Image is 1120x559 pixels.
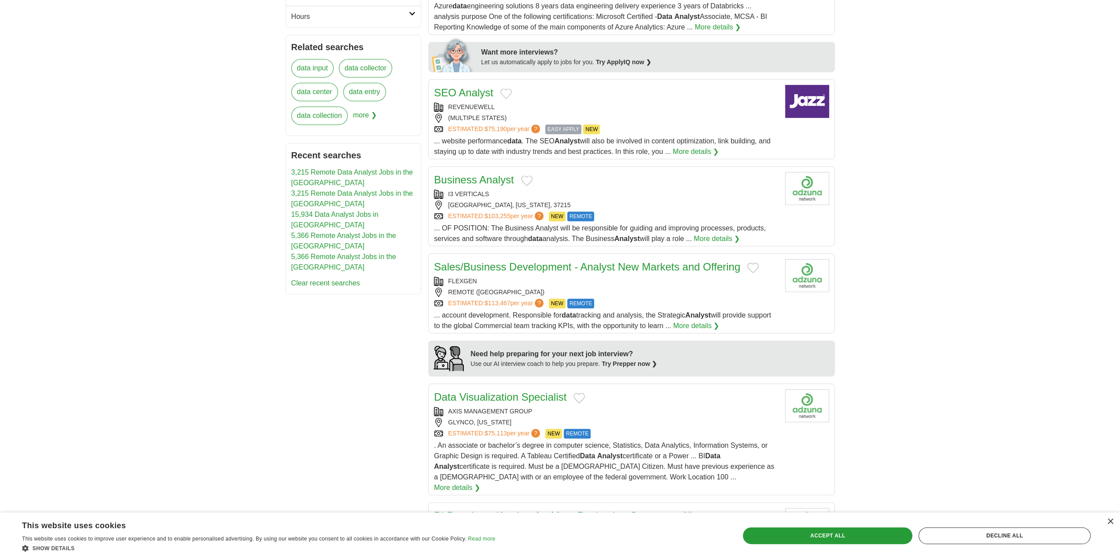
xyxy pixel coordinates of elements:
a: ESTIMATED:$103,255per year? [448,212,545,221]
h2: Hours [291,11,409,22]
strong: data [507,137,521,145]
div: REMOTE ([GEOGRAPHIC_DATA]) [434,288,778,297]
div: FLEXGEN [434,277,778,286]
strong: Analyst [674,13,700,20]
span: ... account development. Responsible for tracking and analysis, the Strategic will provide suppor... [434,311,771,329]
span: REMOTE [567,299,594,308]
div: Need help preparing for your next job interview? [470,349,657,359]
div: Show details [22,544,495,552]
span: more ❯ [353,106,377,130]
div: I3 VERTICALS [434,190,778,199]
a: data center [291,83,338,101]
a: More details ❯ [434,482,480,493]
span: This website uses cookies to improve user experience and to enable personalised advertising. By u... [22,536,466,542]
span: $103,255 [485,212,510,219]
img: Company logo [785,85,829,118]
span: ? [535,212,543,220]
div: GLYNCO, [US_STATE] [434,418,778,427]
img: Company logo [785,172,829,205]
button: Add to favorite jobs [521,175,532,186]
span: NEW [549,212,566,221]
button: Add to favorite jobs [573,393,585,403]
div: (MULTIPLE STATES) [434,113,778,123]
strong: data [452,2,467,10]
img: Company logo [785,389,829,422]
span: $75,113 [485,430,507,437]
span: ? [531,124,540,133]
a: Try Prepper now ❯ [602,360,657,367]
span: Show details [33,545,75,552]
div: [GEOGRAPHIC_DATA], [US_STATE], 37215 [434,201,778,210]
a: More details ❯ [673,146,719,157]
div: Accept all [743,527,912,544]
span: NEW [583,124,600,134]
span: ... website performance . The SEO will also be involved in content optimization, link building, a... [434,137,771,155]
strong: Analyst [597,452,623,460]
span: ? [531,429,540,438]
strong: data [562,311,576,319]
div: Want more interviews? [481,47,829,58]
a: ESTIMATED:$113,467per year? [448,299,545,308]
a: 5,366 Remote Analyst Jobs in the [GEOGRAPHIC_DATA] [291,232,396,250]
strong: Data [657,13,672,20]
span: $75,190 [485,125,507,132]
h2: Recent searches [291,149,416,162]
a: Clear recent searches [291,279,360,287]
a: ESTIMATED:$75,190per year? [448,124,542,134]
a: Try ApplyIQ now ❯ [596,58,651,66]
button: Add to favorite jobs [747,263,759,273]
a: Read more, opens a new window [468,536,495,542]
div: Let us automatically apply to jobs for you. [481,58,829,67]
span: EASY APPLY [545,124,581,134]
strong: Analyst [434,463,459,470]
a: data collection [291,106,348,125]
a: More details ❯ [694,234,740,244]
strong: Data [580,452,595,460]
a: Hours [286,6,421,27]
div: REVENUEWELL [434,102,778,112]
div: Use our AI interview coach to help you prepare. [470,359,657,369]
span: REMOTE [567,212,594,221]
span: ? [535,299,543,307]
strong: Analyst [685,311,711,319]
div: AXIS MANAGEMENT GROUP [434,407,778,416]
span: NEW [545,429,562,438]
button: Add to favorite jobs [500,88,512,99]
h2: Related searches [291,40,416,54]
img: Company logo [785,508,829,541]
span: ... OF POSITION: The Business Analyst will be responsible for guiding and improving processes, pr... [434,224,766,242]
strong: Data [705,452,720,460]
a: 3,215 Remote Data Analyst Jobs in the [GEOGRAPHIC_DATA] [291,168,413,186]
div: Decline all [918,527,1091,544]
span: $113,467 [485,300,510,307]
a: data entry [343,83,386,101]
a: Business Analyst [434,174,514,186]
img: apply-iq-scientist.png [432,37,474,72]
span: NEW [549,299,566,308]
div: Close [1107,519,1113,525]
span: . An associate or bachelor’s degree in computer science, Statistics, Data Analytics, Information ... [434,442,774,481]
a: More details ❯ [673,321,720,331]
a: BI Developer/Analyst for Meat Packaging Company [434,510,675,522]
button: Add to favorite jobs [682,512,693,522]
strong: data [528,235,543,242]
a: data input [291,59,334,77]
a: 5,366 Remote Analyst Jobs in the [GEOGRAPHIC_DATA] [291,253,396,271]
a: 15,934 Data Analyst Jobs in [GEOGRAPHIC_DATA] [291,211,378,229]
a: SEO Analyst [434,87,493,99]
strong: Analyst [554,137,580,145]
a: Data Visualization Specialist [434,391,566,403]
a: data collector [339,59,392,77]
a: 3,215 Remote Data Analyst Jobs in the [GEOGRAPHIC_DATA] [291,190,413,208]
a: Sales/Business Development - Analyst New Markets and Offering [434,261,740,273]
img: Company logo [785,259,829,292]
div: This website uses cookies [22,518,473,531]
a: ESTIMATED:$75,113per year? [448,429,542,438]
span: REMOTE [564,429,591,438]
a: More details ❯ [695,22,741,33]
strong: Analyst [614,235,640,242]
